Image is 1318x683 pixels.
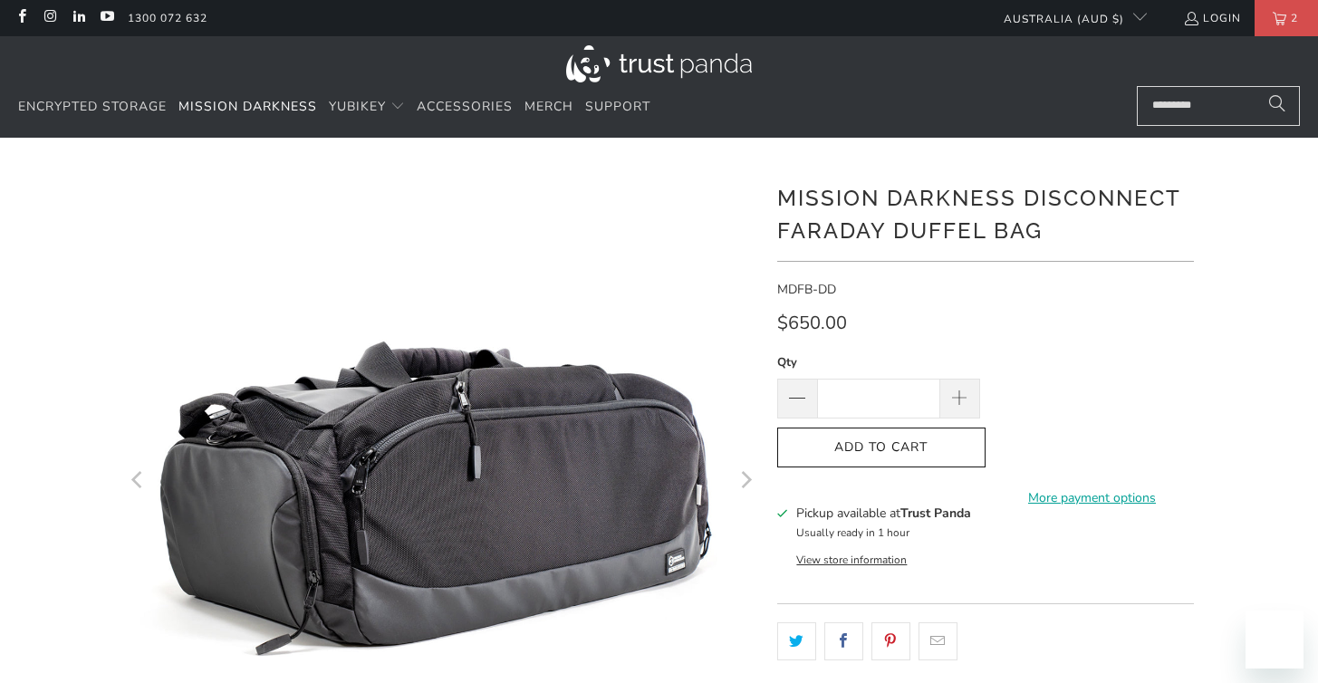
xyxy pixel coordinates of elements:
[777,178,1194,247] h1: Mission Darkness Disconnect Faraday Duffel Bag
[329,86,405,129] summary: YubiKey
[777,428,986,468] button: Add to Cart
[128,8,207,28] a: 1300 072 632
[824,622,863,660] a: Share this on Facebook
[1246,611,1304,669] iframe: Button to launch messaging window
[777,622,816,660] a: Share this on Twitter
[585,98,650,115] span: Support
[585,86,650,129] a: Support
[14,11,29,25] a: Trust Panda Australia on Facebook
[329,98,386,115] span: YubiKey
[796,440,967,456] span: Add to Cart
[18,86,167,129] a: Encrypted Storage
[71,11,86,25] a: Trust Panda Australia on LinkedIn
[1255,86,1300,126] button: Search
[18,98,167,115] span: Encrypted Storage
[796,525,909,540] small: Usually ready in 1 hour
[524,98,573,115] span: Merch
[1183,8,1241,28] a: Login
[178,98,317,115] span: Mission Darkness
[871,622,910,660] a: Share this on Pinterest
[919,622,957,660] a: Email this to a friend
[18,86,650,129] nav: Translation missing: en.navigation.header.main_nav
[777,352,980,372] label: Qty
[99,11,114,25] a: Trust Panda Australia on YouTube
[900,505,971,522] b: Trust Panda
[42,11,57,25] a: Trust Panda Australia on Instagram
[417,86,513,129] a: Accessories
[1137,86,1300,126] input: Search...
[796,504,971,523] h3: Pickup available at
[524,86,573,129] a: Merch
[991,488,1194,508] a: More payment options
[796,553,907,567] button: View store information
[417,98,513,115] span: Accessories
[777,281,836,298] span: MDFB-DD
[178,86,317,129] a: Mission Darkness
[777,311,847,335] span: $650.00
[566,45,752,82] img: Trust Panda Australia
